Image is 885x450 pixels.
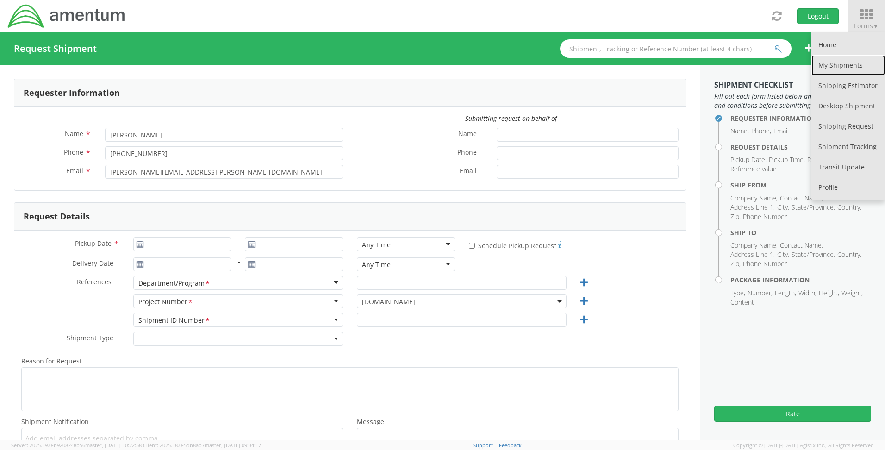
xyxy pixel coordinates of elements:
[465,114,557,123] i: Submitting request on behalf of
[7,3,126,29] img: dyn-intl-logo-049831509241104b2a82.png
[775,288,796,298] li: Length
[730,144,871,150] h4: Request Details
[811,35,885,55] a: Home
[773,126,789,136] li: Email
[730,259,741,269] li: Zip
[873,22,879,30] span: ▼
[751,126,771,136] li: Phone
[730,212,741,221] li: Zip
[64,148,83,156] span: Phone
[458,129,477,140] span: Name
[138,297,193,307] div: Project Number
[798,288,816,298] li: Width
[469,243,475,249] input: Schedule Pickup Request
[457,148,477,158] span: Phone
[730,288,745,298] li: Type
[730,250,775,259] li: Address Line 1
[797,8,839,24] button: Logout
[11,442,142,449] span: Server: 2025.19.0-b9208248b56
[362,297,561,306] span: 4901.00.00.C.0015.VMT2G.NC
[748,288,773,298] li: Number
[730,164,777,174] li: Reference value
[362,240,391,250] div: Any Time
[811,96,885,116] a: Desktop Shipment
[769,155,805,164] li: Pickup Time
[362,260,391,269] div: Any Time
[460,166,477,177] span: Email
[24,212,90,221] h3: Request Details
[730,241,778,250] li: Company Name
[14,44,97,54] h4: Request Shipment
[357,417,384,426] span: Message
[730,126,749,136] li: Name
[714,81,871,89] h3: Shipment Checklist
[67,333,113,344] span: Shipment Type
[138,316,211,325] div: Shipment ID Number
[499,442,522,449] a: Feedback
[469,239,561,250] label: Schedule Pickup Request
[72,259,113,269] span: Delivery Date
[730,181,871,188] h4: Ship From
[85,442,142,449] span: master, [DATE] 10:22:58
[841,288,863,298] li: Weight
[357,294,567,308] span: 4901.00.00.C.0015.VMT2G.NC
[65,129,83,138] span: Name
[730,203,775,212] li: Address Line 1
[780,241,823,250] li: Contact Name
[743,212,787,221] li: Phone Number
[811,55,885,75] a: My Shipments
[811,137,885,157] a: Shipment Tracking
[733,442,874,449] span: Copyright © [DATE]-[DATE] Agistix Inc., All Rights Reserved
[792,250,835,259] li: State/Province
[77,277,112,286] span: References
[205,442,261,449] span: master, [DATE] 09:34:17
[66,166,83,175] span: Email
[811,177,885,198] a: Profile
[730,194,778,203] li: Company Name
[473,442,493,449] a: Support
[24,88,120,98] h3: Requester Information
[837,203,861,212] li: Country
[837,250,861,259] li: Country
[138,279,211,288] div: Department/Program
[730,276,871,283] h4: Package Information
[743,259,787,269] li: Phone Number
[777,250,789,259] li: City
[714,406,871,422] button: Rate
[811,157,885,177] a: Transit Update
[792,203,835,212] li: State/Province
[25,434,339,443] span: Add email addresses separated by comma
[854,21,879,30] span: Forms
[819,288,839,298] li: Height
[777,203,789,212] li: City
[730,229,871,236] h4: Ship To
[730,298,754,307] li: Content
[714,92,871,110] span: Fill out each form listed below and agree to the terms and conditions before submitting
[730,115,871,122] h4: Requester Information
[730,155,767,164] li: Pickup Date
[143,442,261,449] span: Client: 2025.18.0-5db8ab7
[21,417,89,426] span: Shipment Notification
[75,239,112,248] span: Pickup Date
[560,39,792,58] input: Shipment, Tracking or Reference Number (at least 4 chars)
[780,194,823,203] li: Contact Name
[811,116,885,137] a: Shipping Request
[811,75,885,96] a: Shipping Estimator
[21,356,82,365] span: Reason for Request
[807,155,853,164] li: Reference type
